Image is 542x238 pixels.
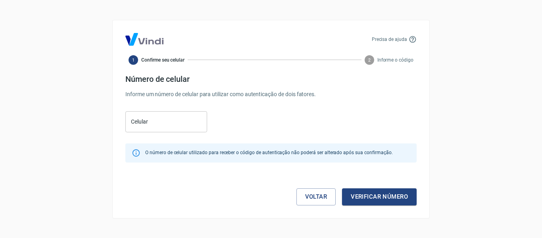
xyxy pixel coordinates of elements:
button: Verificar número [342,188,417,205]
text: 2 [368,57,371,62]
a: Voltar [296,188,336,205]
div: O número de celular utilizado para receber o código de autenticação não poderá ser alterado após ... [145,146,392,160]
img: Logo Vind [125,33,163,46]
h4: Número de celular [125,74,417,84]
p: Informe um número de celular para utilizar como autenticação de dois fatores. [125,90,417,99]
span: Confirme seu celular [141,56,185,64]
p: Precisa de ajuda [372,36,407,43]
text: 1 [132,57,135,62]
span: Informe o código [377,56,413,64]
